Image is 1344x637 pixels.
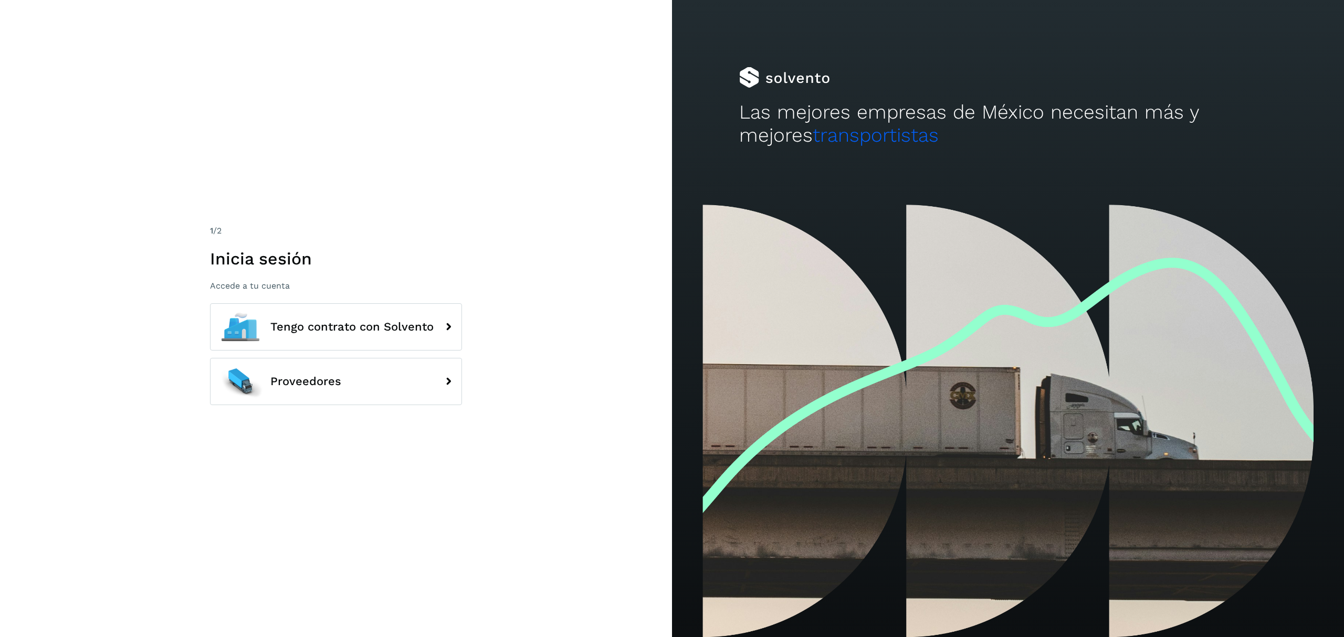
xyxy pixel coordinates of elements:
span: Tengo contrato con Solvento [270,321,434,333]
h1: Inicia sesión [210,249,462,269]
p: Accede a tu cuenta [210,281,462,291]
span: Proveedores [270,375,341,388]
span: 1 [210,226,213,236]
h2: Las mejores empresas de México necesitan más y mejores [739,101,1277,147]
span: transportistas [813,124,939,146]
button: Tengo contrato con Solvento [210,303,462,351]
button: Proveedores [210,358,462,405]
div: /2 [210,225,462,237]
